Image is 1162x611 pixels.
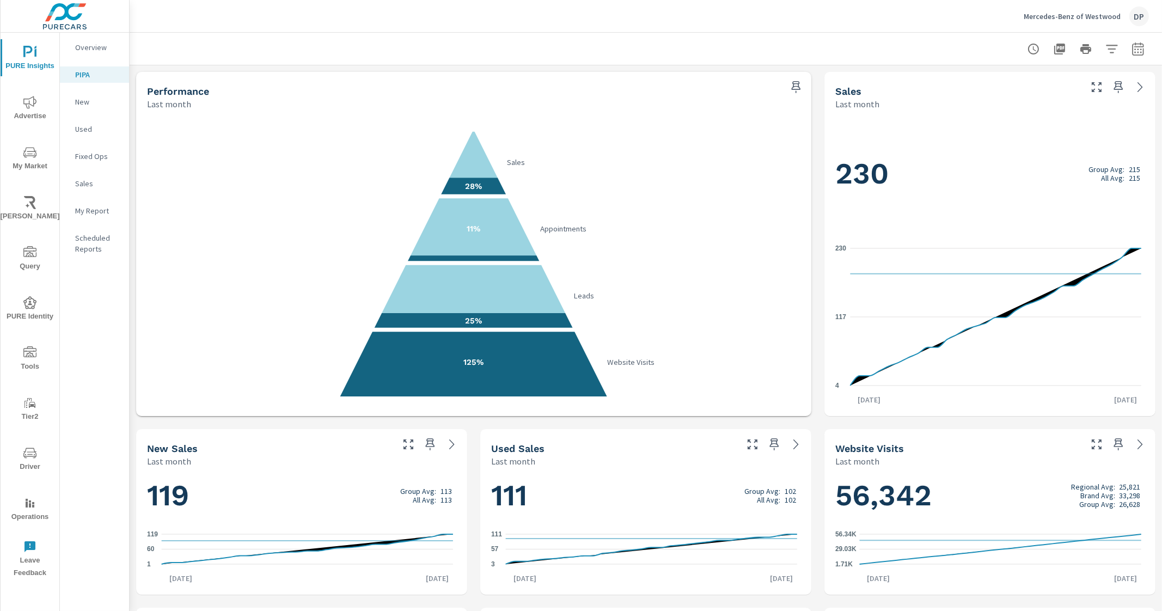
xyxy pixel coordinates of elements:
[835,382,839,389] text: 4
[491,530,502,538] text: 111
[4,540,56,579] span: Leave Feedback
[1088,436,1105,453] button: Make Fullscreen
[1132,78,1149,96] a: See more details in report
[835,155,1145,192] h1: 230
[762,573,800,584] p: [DATE]
[1106,573,1145,584] p: [DATE]
[491,546,499,553] text: 57
[413,496,436,504] p: All Avg:
[4,46,56,72] span: PURE Insights
[766,436,783,453] span: Save this to your personalized report
[491,455,535,468] p: Last month
[147,443,198,454] h5: New Sales
[507,157,525,167] text: Sales
[1129,165,1140,174] p: 215
[60,121,129,137] div: Used
[744,487,780,496] p: Group Avg:
[574,291,595,301] text: Leads
[1080,491,1115,500] p: Brand Avg:
[147,477,456,514] h1: 119
[787,78,805,96] span: Save this to your personalized report
[75,96,120,107] p: New
[75,178,120,189] p: Sales
[4,96,56,123] span: Advertise
[75,233,120,254] p: Scheduled Reports
[1132,436,1149,453] a: See more details in report
[147,560,151,568] text: 1
[418,573,456,584] p: [DATE]
[491,443,545,454] h5: Used Sales
[835,455,879,468] p: Last month
[850,394,888,405] p: [DATE]
[1110,78,1127,96] span: Save this to your personalized report
[835,546,857,553] text: 29.03K
[787,436,805,453] a: See more details in report
[60,203,129,219] div: My Report
[835,530,857,538] text: 56.34K
[1088,78,1105,96] button: Make Fullscreen
[835,245,846,252] text: 230
[147,85,209,97] h5: Performance
[75,69,120,80] p: PIPA
[541,224,587,234] text: Appointments
[835,97,879,111] p: Last month
[60,230,129,257] div: Scheduled Reports
[1071,482,1115,491] p: Regional Avg:
[466,316,482,326] text: 25%
[75,124,120,135] p: Used
[4,396,56,423] span: Tier2
[1,33,59,584] div: nav menu
[1129,7,1149,26] div: DP
[1075,38,1097,60] button: Print Report
[162,573,200,584] p: [DATE]
[441,496,452,504] p: 113
[4,296,56,323] span: PURE Identity
[147,455,191,468] p: Last month
[835,443,904,454] h5: Website Visits
[467,224,481,234] text: 11%
[147,97,191,111] p: Last month
[1119,482,1140,491] p: 25,821
[4,447,56,473] span: Driver
[1079,500,1115,509] p: Group Avg:
[835,560,853,568] text: 1.71K
[60,94,129,110] div: New
[1049,38,1071,60] button: "Export Report to PDF"
[491,477,800,514] h1: 111
[607,357,655,367] text: Website Visits
[443,436,461,453] a: See more details in report
[4,146,56,173] span: My Market
[400,487,436,496] p: Group Avg:
[60,148,129,164] div: Fixed Ops
[860,573,898,584] p: [DATE]
[1106,394,1145,405] p: [DATE]
[60,66,129,83] div: PIPA
[441,487,452,496] p: 113
[757,496,780,504] p: All Avg:
[4,346,56,373] span: Tools
[1127,38,1149,60] button: Select Date Range
[4,246,56,273] span: Query
[835,85,861,97] h5: Sales
[400,436,417,453] button: Make Fullscreen
[4,497,56,523] span: Operations
[75,151,120,162] p: Fixed Ops
[1110,436,1127,453] span: Save this to your personalized report
[147,546,155,553] text: 60
[506,573,544,584] p: [DATE]
[744,436,761,453] button: Make Fullscreen
[1101,174,1124,182] p: All Avg:
[464,357,484,367] text: 125%
[835,477,1145,514] h1: 56,342
[421,436,439,453] span: Save this to your personalized report
[1119,491,1140,500] p: 33,298
[785,487,796,496] p: 102
[1119,500,1140,509] p: 26,628
[491,560,495,568] text: 3
[75,42,120,53] p: Overview
[60,39,129,56] div: Overview
[4,196,56,223] span: [PERSON_NAME]
[835,313,846,321] text: 117
[147,530,158,538] text: 119
[60,175,129,192] div: Sales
